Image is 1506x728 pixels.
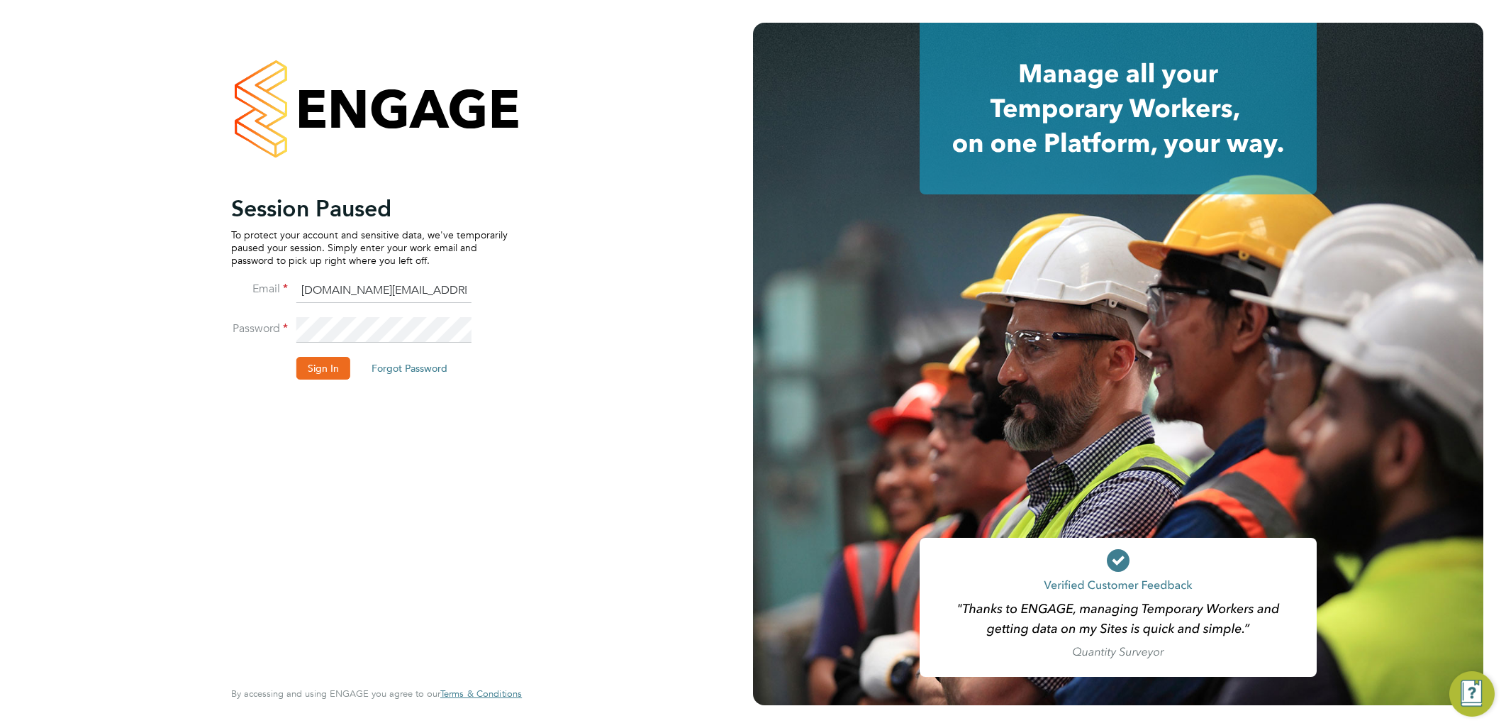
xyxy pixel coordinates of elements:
[440,688,522,700] a: Terms & Conditions
[296,278,472,304] input: Enter your work email...
[1449,671,1495,717] button: Engage Resource Center
[231,194,508,223] h2: Session Paused
[231,228,508,268] p: To protect your account and sensitive data, we've temporarily paused your session. Simply enter y...
[231,321,288,336] label: Password
[360,357,459,380] button: Forgot Password
[231,282,288,297] label: Email
[231,688,522,700] span: By accessing and using ENGAGE you agree to our
[440,688,522,700] span: Terms & Conditions
[296,357,350,380] button: Sign In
